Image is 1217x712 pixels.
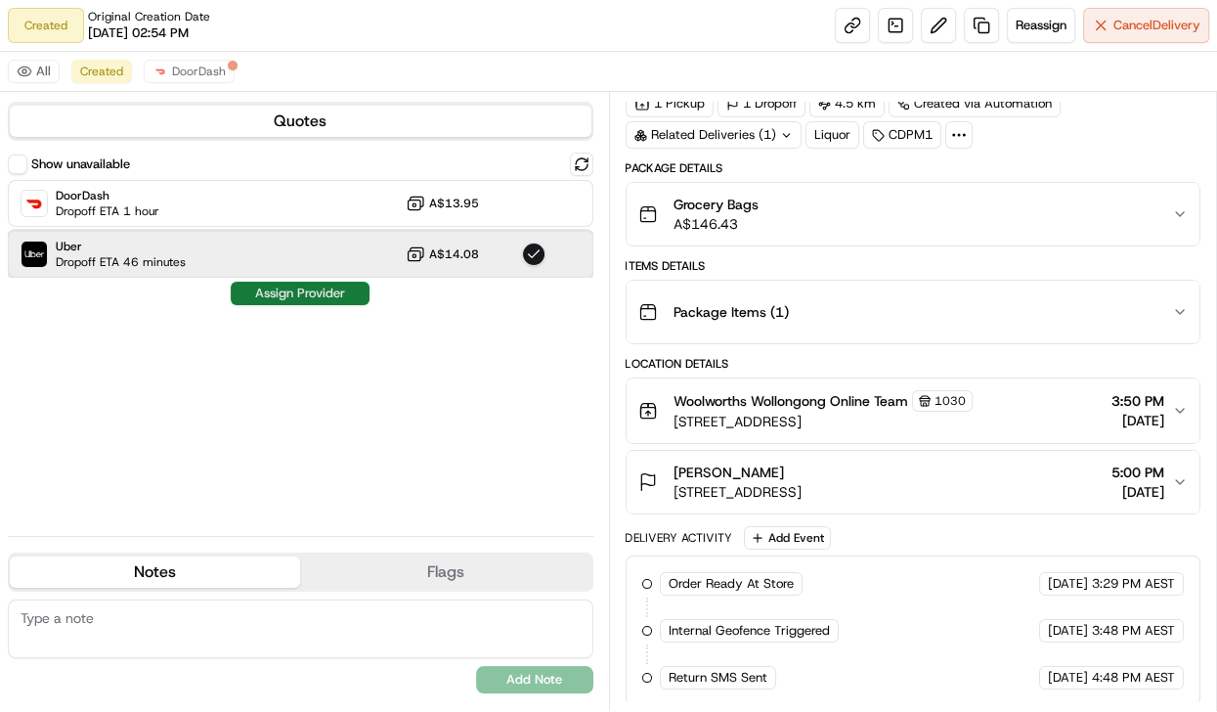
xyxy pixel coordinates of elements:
label: Show unavailable [31,156,130,173]
div: Delivery Activity [626,530,732,546]
span: [STREET_ADDRESS] [674,482,802,502]
span: A$146.43 [674,214,759,234]
span: Package Items ( 1 ) [674,302,789,322]
span: [DATE] [1048,622,1088,640]
span: Reassign [1016,17,1066,34]
span: Uber [56,239,186,254]
span: Dropoff ETA 46 minutes [56,254,186,270]
button: Created [71,60,132,83]
button: Flags [300,556,590,588]
img: Uber [22,242,47,267]
span: API Documentation [185,284,314,303]
span: Created [80,64,123,79]
div: 1 Dropoff [717,90,805,117]
span: 3:29 PM AEST [1092,575,1175,593]
a: Powered byPylon [138,331,237,346]
button: CancelDelivery [1083,8,1209,43]
button: Start new chat [332,193,356,216]
button: A$14.08 [406,245,479,264]
button: Notes [10,556,300,588]
button: Add Event [744,526,831,550]
button: Assign Provider [231,282,369,305]
span: Pylon [195,332,237,346]
a: Created via Automation [889,90,1061,117]
div: 💻 [165,286,181,301]
div: Package Details [626,160,1201,176]
img: Nash [20,20,59,59]
div: 1 Pickup [626,90,714,117]
button: [PERSON_NAME][STREET_ADDRESS]5:00 PM[DATE] [627,451,1200,513]
span: Internal Geofence Triggered [669,622,830,640]
div: We're available if you need us! [66,206,247,222]
div: Related Deliveries (1) [626,121,802,149]
div: Location Details [626,356,1201,372]
span: Return SMS Sent [669,669,767,687]
span: 3:48 PM AEST [1092,622,1175,640]
div: Items Details [626,258,1201,274]
div: 📗 [20,286,35,301]
button: All [8,60,60,83]
span: 5:00 PM [1111,463,1164,482]
img: 1736555255976-a54dd68f-1ca7-489b-9aae-adbdc363a1c4 [20,187,55,222]
span: DoorDash [56,188,159,203]
img: doordash_logo_v2.png [152,64,168,79]
span: DoorDash [172,64,226,79]
div: CDPM1 [863,121,941,149]
span: [DATE] 02:54 PM [88,24,189,42]
span: [DATE] [1048,575,1088,593]
span: Original Creation Date [88,9,210,24]
div: Liquor [805,121,859,149]
button: Package Items (1) [627,281,1200,343]
span: 3:50 PM [1111,391,1164,411]
img: DoorDash [22,191,47,216]
span: Cancel Delivery [1113,17,1200,34]
input: Got a question? Start typing here... [51,126,352,147]
span: Woolworths Wollongong Online Team [674,391,908,411]
span: [DATE] [1111,411,1164,430]
span: [PERSON_NAME] [674,463,784,482]
span: [DATE] [1048,669,1088,687]
span: Knowledge Base [39,284,150,303]
button: Reassign [1007,8,1075,43]
span: Order Ready At Store [669,575,794,593]
div: Start new chat [66,187,321,206]
a: 💻API Documentation [157,276,322,311]
span: A$14.08 [429,246,479,262]
p: Welcome 👋 [20,78,356,110]
span: A$13.95 [429,196,479,211]
button: DoorDash [144,60,235,83]
span: Dropoff ETA 1 hour [56,203,159,219]
span: 1030 [934,393,966,409]
div: 4.5 km [809,90,885,117]
span: Grocery Bags [674,195,759,214]
button: A$13.95 [406,194,479,213]
button: Woolworths Wollongong Online Team1030[STREET_ADDRESS]3:50 PM[DATE] [627,378,1200,443]
span: 4:48 PM AEST [1092,669,1175,687]
span: [STREET_ADDRESS] [674,412,973,431]
button: Quotes [10,106,591,137]
span: [DATE] [1111,482,1164,502]
button: Grocery BagsA$146.43 [627,183,1200,245]
a: 📗Knowledge Base [12,276,157,311]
